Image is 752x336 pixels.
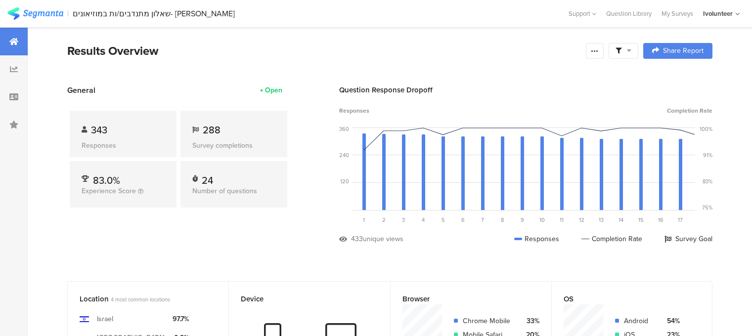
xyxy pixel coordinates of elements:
span: 17 [678,216,683,224]
span: 8 [501,216,504,224]
div: 360 [339,125,349,133]
div: 91% [703,151,712,159]
div: Responses [82,140,165,151]
div: 33% [522,316,539,326]
div: | [67,8,69,19]
div: Support [569,6,596,21]
span: Share Report [663,47,704,54]
div: Survey Goal [664,234,712,244]
div: 433 [351,234,363,244]
div: Survey completions [192,140,275,151]
div: Results Overview [67,42,581,60]
span: 13 [599,216,604,224]
span: 1 [363,216,365,224]
span: 9 [521,216,524,224]
span: Completion Rate [667,106,712,115]
span: 4 most common locations [111,295,170,303]
span: 83.0% [93,173,120,188]
a: Question Library [601,9,657,18]
div: 120 [340,177,349,185]
div: 83% [703,177,712,185]
span: 14 [619,216,623,224]
div: שאלון מתנדבים/ות במוזיאונים- [PERSON_NAME] [73,9,235,18]
div: 100% [700,125,712,133]
span: Responses [339,106,369,115]
div: Question Response Dropoff [339,84,712,95]
div: Device [241,294,361,304]
span: 10 [539,216,545,224]
span: 12 [579,216,584,224]
span: General [67,84,95,96]
div: 24 [202,173,213,183]
div: unique views [363,234,403,244]
div: OS [564,294,684,304]
span: 343 [91,123,107,137]
div: Browser [402,294,523,304]
span: 2 [382,216,386,224]
div: Android [624,316,655,326]
div: Chrome Mobile [463,316,514,326]
span: 4 [422,216,425,224]
span: 5 [442,216,445,224]
span: 3 [402,216,405,224]
div: Location [80,294,200,304]
span: 15 [638,216,644,224]
div: 240 [339,151,349,159]
span: Number of questions [192,186,257,196]
div: Completion Rate [581,234,642,244]
span: Experience Score [82,186,136,196]
span: 16 [658,216,664,224]
img: segmanta logo [7,7,63,20]
span: 6 [461,216,465,224]
span: 7 [481,216,484,224]
div: Responses [514,234,559,244]
div: 75% [702,204,712,211]
a: My Surveys [657,9,698,18]
div: Open [265,85,282,95]
div: 54% [663,316,680,326]
div: Israel [97,314,113,324]
span: 11 [560,216,564,224]
div: 97.7% [173,314,189,324]
span: 288 [203,123,221,137]
div: Ivolunteer [703,9,733,18]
